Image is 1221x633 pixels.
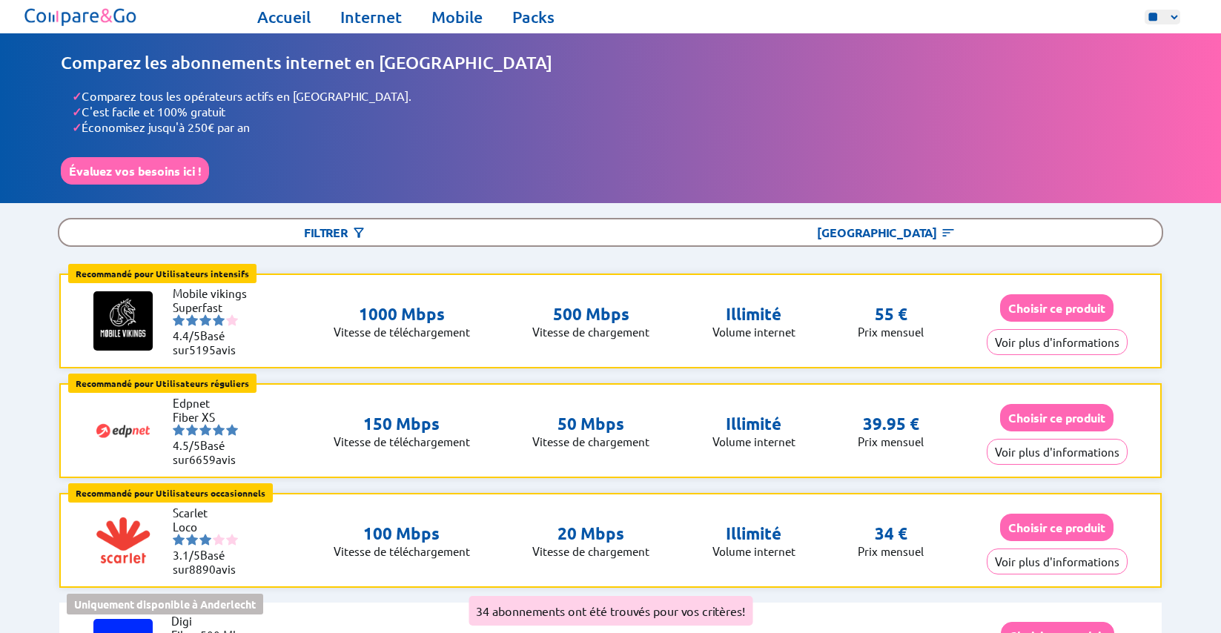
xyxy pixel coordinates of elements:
b: Uniquement disponible à Anderlecht [74,597,256,611]
span: ✓ [72,104,82,119]
li: Mobile vikings [173,286,262,300]
b: Recommandé pour Utilisateurs occasionnels [76,487,265,499]
p: Volume internet [712,434,795,448]
a: Internet [340,7,402,27]
span: ✓ [72,88,82,104]
button: Évaluez vos besoins ici ! [61,157,209,185]
img: starnr2 [186,534,198,546]
img: starnr5 [226,314,238,326]
a: Choisir ce produit [1000,411,1114,425]
p: Vitesse de télé­chargement [334,544,470,558]
a: Voir plus d'informations [987,445,1128,459]
img: starnr4 [213,534,225,546]
p: 39.95 € [863,414,919,434]
p: Prix mensuel [858,434,924,448]
li: Basé sur avis [173,548,262,576]
img: starnr3 [199,424,211,436]
img: starnr4 [213,314,225,326]
a: Voir plus d'informations [987,554,1128,569]
p: 100 Mbps [334,523,470,544]
div: Filtrer [59,219,610,245]
a: Mobile [431,7,483,27]
h1: Comparez les abonnements internet en [GEOGRAPHIC_DATA] [61,52,1159,73]
p: 1000 Mbps [334,304,470,325]
p: Illimité [712,304,795,325]
img: starnr5 [226,534,238,546]
span: 6659 [189,452,216,466]
img: starnr3 [199,314,211,326]
img: starnr3 [199,534,211,546]
li: Fiber XS [173,410,262,424]
span: 4.4/5 [173,328,200,342]
p: 500 Mbps [532,304,649,325]
p: Vitesse de chargement [532,544,649,558]
span: 8890 [189,562,216,576]
img: starnr2 [186,424,198,436]
img: Logo of Scarlet [93,511,153,570]
li: Digi [171,614,257,628]
div: [GEOGRAPHIC_DATA] [611,219,1162,245]
li: Edpnet [173,396,262,410]
p: 150 Mbps [334,414,470,434]
li: Basé sur avis [173,438,262,466]
li: Basé sur avis [173,328,262,357]
img: Bouton pour ouvrir la section des filtres [351,225,366,240]
a: Choisir ce produit [1000,520,1114,534]
p: 55 € [875,304,907,325]
b: Recommandé pour Utilisateurs réguliers [76,377,249,389]
img: starnr1 [173,424,185,436]
img: Bouton pour ouvrir la section de tri [941,225,956,240]
p: Volume internet [712,325,795,339]
a: Accueil [257,7,311,27]
li: Superfast [173,300,262,314]
p: Prix mensuel [858,325,924,339]
span: 5195 [189,342,216,357]
li: Économisez jusqu'à 250€ par an [72,119,1159,135]
button: Choisir ce produit [1000,404,1114,431]
button: Voir plus d'informations [987,329,1128,355]
div: 34 abonnements ont été trouvés pour vos critères! [469,596,752,626]
a: Voir plus d'informations [987,335,1128,349]
img: starnr1 [173,314,185,326]
p: Vitesse de chargement [532,434,649,448]
p: Volume internet [712,544,795,558]
button: Voir plus d'informations [987,439,1128,465]
img: Logo of Edpnet [93,401,153,460]
p: 50 Mbps [532,414,649,434]
button: Choisir ce produit [1000,514,1114,541]
span: ✓ [72,119,82,135]
img: Logo of Compare&Go [21,4,141,30]
button: Choisir ce produit [1000,294,1114,322]
a: Packs [512,7,555,27]
img: starnr1 [173,534,185,546]
img: Logo of Mobile vikings [93,291,153,351]
p: Vitesse de télé­chargement [334,434,470,448]
p: Illimité [712,523,795,544]
li: Scarlet [173,506,262,520]
a: Choisir ce produit [1000,301,1114,315]
p: Vitesse de chargement [532,325,649,339]
p: 34 € [875,523,907,544]
span: 4.5/5 [173,438,200,452]
li: Loco [173,520,262,534]
button: Voir plus d'informations [987,549,1128,574]
li: C'est facile et 100% gratuit [72,104,1159,119]
p: Illimité [712,414,795,434]
b: Recommandé pour Utilisateurs intensifs [76,268,249,279]
p: 20 Mbps [532,523,649,544]
li: Comparez tous les opérateurs actifs en [GEOGRAPHIC_DATA]. [72,88,1159,104]
p: Prix mensuel [858,544,924,558]
img: starnr5 [226,424,238,436]
span: 3.1/5 [173,548,200,562]
img: starnr4 [213,424,225,436]
p: Vitesse de télé­chargement [334,325,470,339]
img: starnr2 [186,314,198,326]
